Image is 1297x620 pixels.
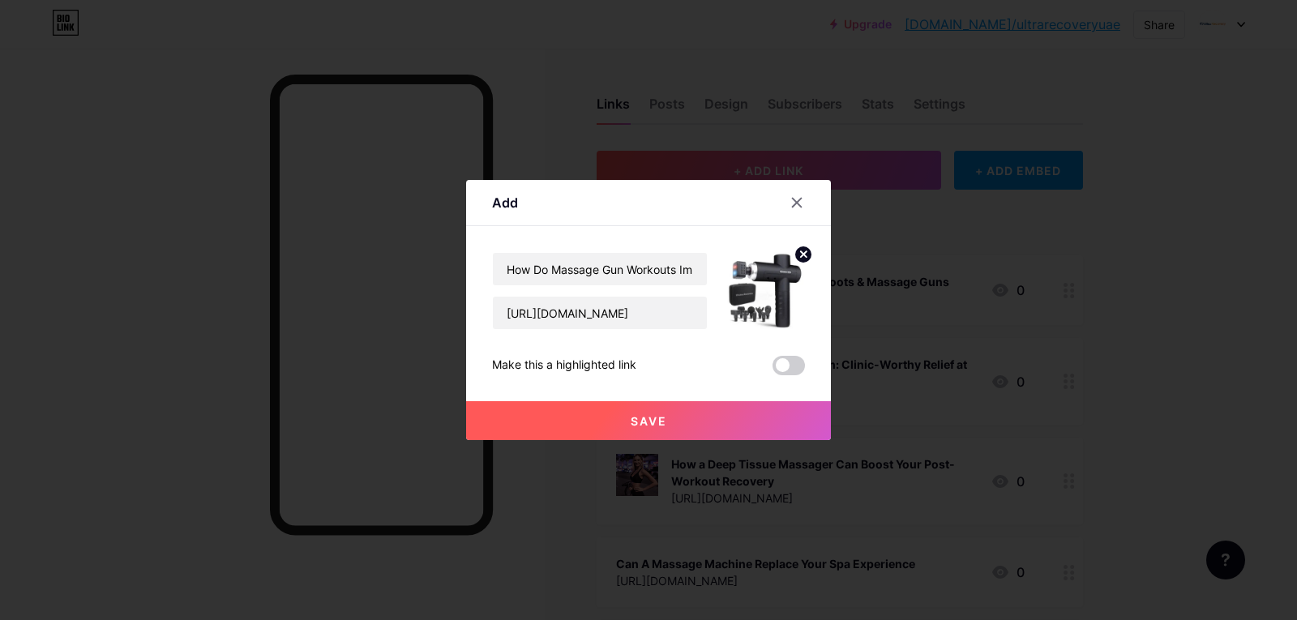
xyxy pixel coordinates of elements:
button: Save [466,401,831,440]
input: Title [493,253,707,285]
div: Make this a highlighted link [492,356,636,375]
input: URL [493,297,707,329]
img: link_thumbnail [727,252,805,330]
span: Save [631,414,667,428]
div: Add [492,193,518,212]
